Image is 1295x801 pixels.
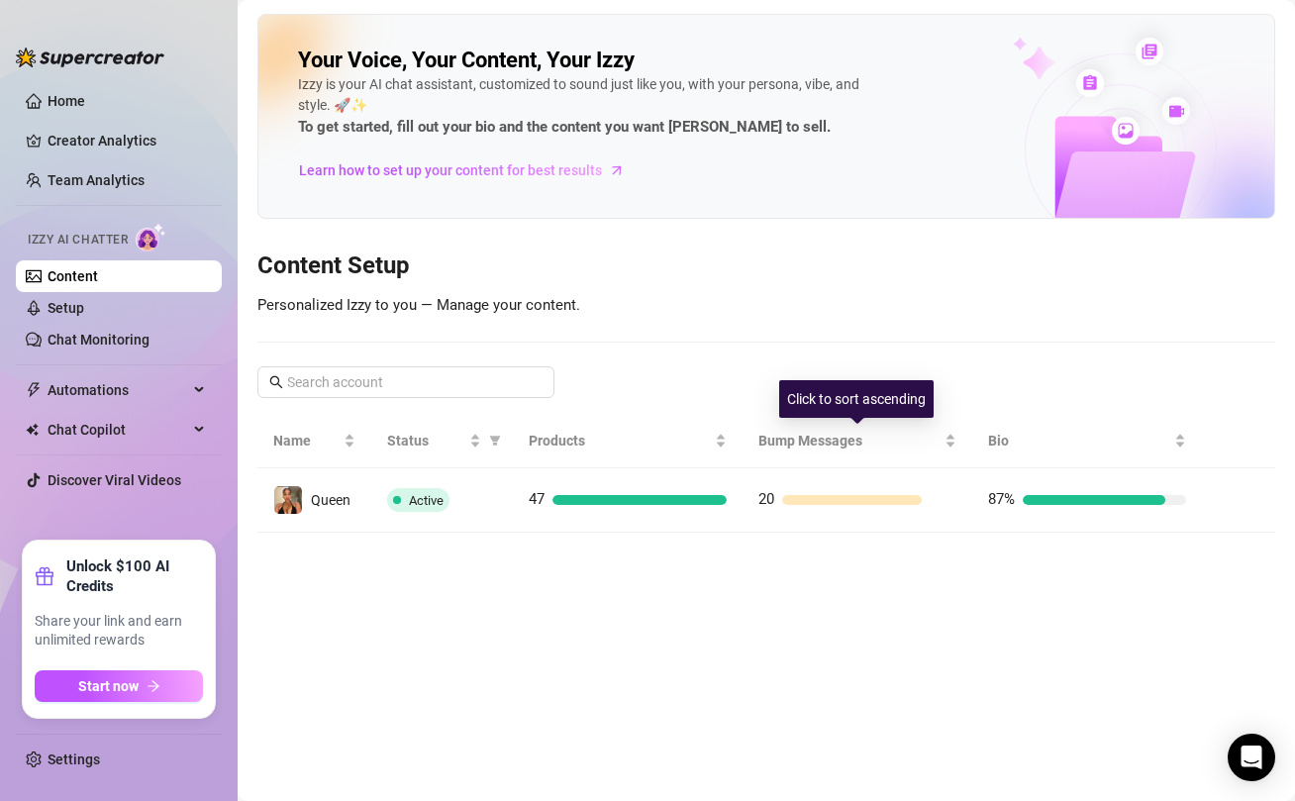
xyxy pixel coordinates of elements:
h3: Content Setup [257,250,1275,282]
img: AI Chatter [136,223,166,251]
span: Automations [48,374,188,406]
img: logo-BBDzfeDw.svg [16,48,164,67]
a: Creator Analytics [48,125,206,156]
th: Bio [972,414,1202,468]
th: Name [257,414,371,468]
span: arrow-right [607,160,627,180]
strong: Unlock $100 AI Credits [66,556,203,596]
a: Content [48,268,98,284]
span: 87% [988,490,1015,508]
span: Bump Messages [758,430,941,451]
a: Settings [48,751,100,767]
span: gift [35,566,54,586]
span: Start now [78,678,139,694]
strong: To get started, fill out your bio and the content you want [PERSON_NAME] to sell. [298,118,831,136]
span: arrow-right [147,679,160,693]
a: Team Analytics [48,172,145,188]
span: Name [273,430,340,451]
span: thunderbolt [26,382,42,398]
span: filter [489,435,501,447]
img: ai-chatter-content-library-cLFOSyPT.png [967,16,1274,218]
a: Home [48,93,85,109]
input: Search account [287,371,527,393]
a: Learn how to set up your content for best results [298,154,640,186]
th: Bump Messages [743,414,972,468]
a: Chat Monitoring [48,332,149,348]
th: Status [371,414,513,468]
span: Status [387,430,465,451]
span: Personalized Izzy to you — Manage your content. [257,296,580,314]
span: filter [485,426,505,455]
a: Setup [48,300,84,316]
span: 47 [529,490,545,508]
span: Active [409,493,444,508]
button: Start nowarrow-right [35,670,203,702]
th: Products [513,414,743,468]
div: Izzy is your AI chat assistant, customized to sound just like you, with your persona, vibe, and s... [298,74,892,140]
span: Queen [311,492,350,508]
span: Bio [988,430,1170,451]
span: 20 [758,490,774,508]
span: Chat Copilot [48,414,188,446]
img: Chat Copilot [26,423,39,437]
span: Products [529,430,711,451]
span: Share your link and earn unlimited rewards [35,612,203,651]
span: Learn how to set up your content for best results [299,159,602,181]
a: Discover Viral Videos [48,472,181,488]
h2: Your Voice, Your Content, Your Izzy [298,47,635,74]
img: Queen [274,486,302,514]
span: Izzy AI Chatter [28,231,128,250]
span: search [269,375,283,389]
div: Open Intercom Messenger [1228,734,1275,781]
